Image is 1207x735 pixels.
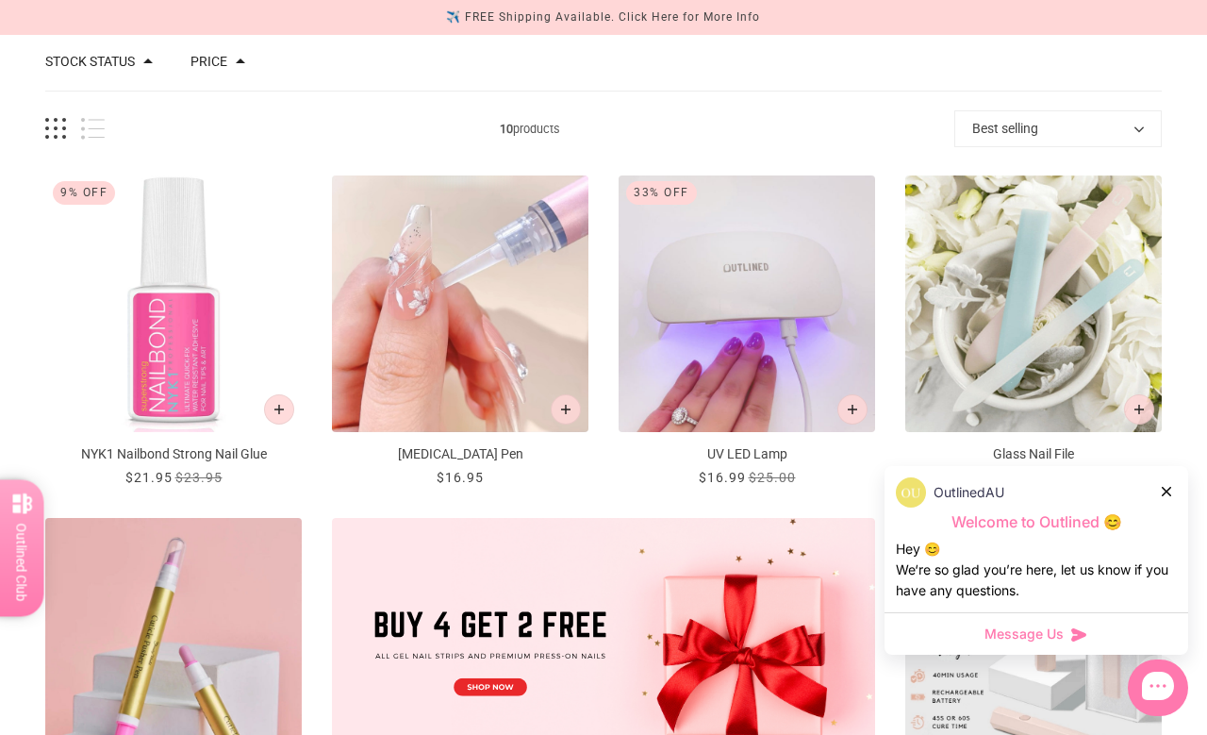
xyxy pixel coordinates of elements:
p: Welcome to Outlined 😊 [896,512,1177,532]
b: 10 [500,122,513,136]
div: 9% Off [53,181,115,205]
a: NYK1 Nailbond Strong Nail Glue [45,175,302,488]
img: nail-removal-pen-accessories_700x.png [332,175,588,432]
span: $21.95 [125,470,173,485]
p: UV LED Lamp [619,444,875,464]
span: Message Us [984,625,1064,643]
button: List view [81,118,105,140]
p: [MEDICAL_DATA] Pen [332,444,588,464]
span: $23.95 [175,470,223,485]
a: Nail Removal Pen [332,175,588,488]
p: NYK1 Nailbond Strong Nail Glue [45,444,302,464]
a: Glass Nail File [905,175,1162,488]
span: $16.99 [699,470,746,485]
button: Add to cart [1124,394,1154,425]
img: data:image/png;base64,iVBORw0KGgoAAAANSUhEUgAAACQAAAAkCAYAAADhAJiYAAAAAXNSR0IArs4c6QAAAERlWElmTU0... [896,477,926,508]
a: UV LED Lamp [619,175,875,488]
p: Glass Nail File [905,444,1162,464]
button: Add to cart [551,394,581,425]
button: Add to cart [837,394,868,425]
span: products [105,119,954,139]
span: $25.00 [749,470,796,485]
span: $16.95 [437,470,484,485]
div: ✈️ FREE Shipping Available. Click Here for More Info [446,8,760,27]
p: OutlinedAU [934,482,1004,503]
button: Filter by Price [190,55,227,68]
button: Filter by Stock status [45,55,135,68]
div: Hey 😊 We‘re so glad you’re here, let us know if you have any questions. [896,539,1177,601]
button: Add to cart [264,394,294,425]
button: Grid view [45,118,66,140]
div: 33% Off [626,181,697,205]
button: Best selling [954,110,1162,147]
